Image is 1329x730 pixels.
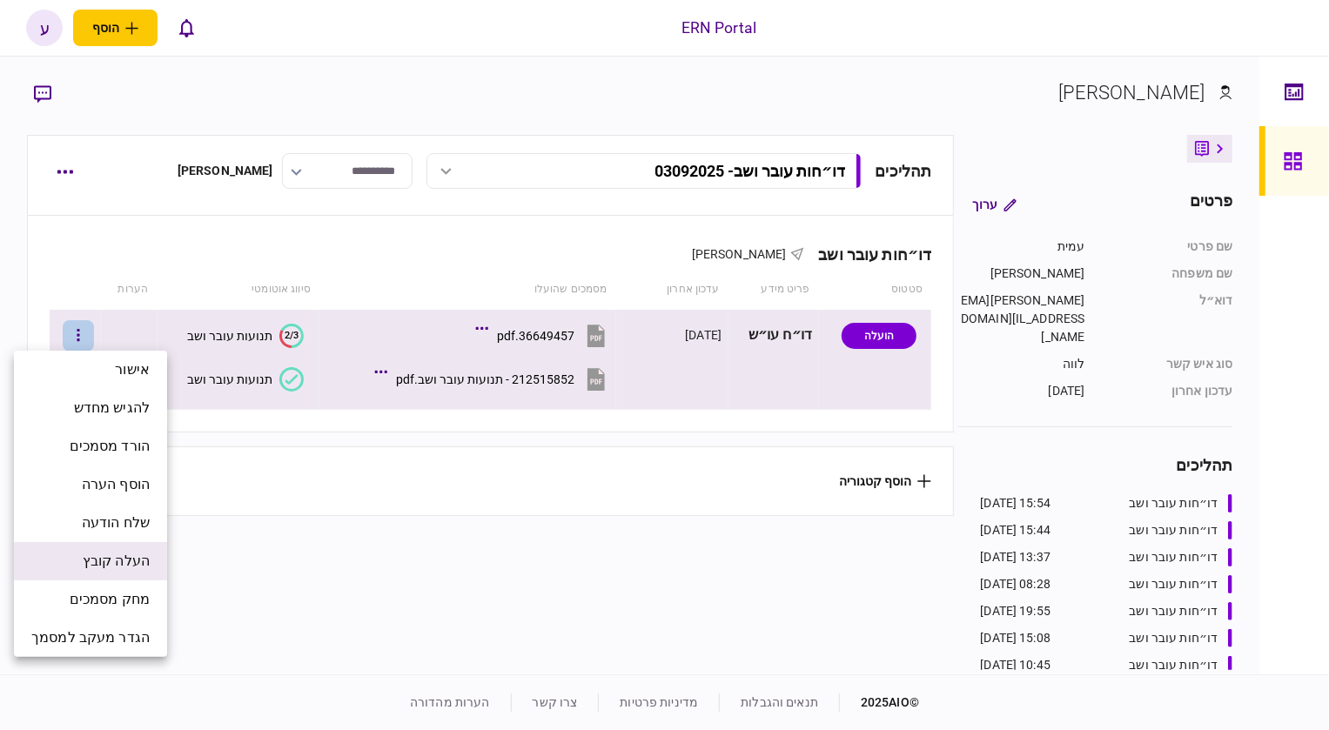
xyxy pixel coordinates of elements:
[31,627,150,648] span: הגדר מעקב למסמך
[70,589,150,610] span: מחק מסמכים
[115,359,150,380] span: אישור
[74,398,150,419] span: להגיש מחדש
[82,512,150,533] span: שלח הודעה
[82,474,150,495] span: הוסף הערה
[70,436,150,457] span: הורד מסמכים
[83,551,150,572] span: העלה קובץ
